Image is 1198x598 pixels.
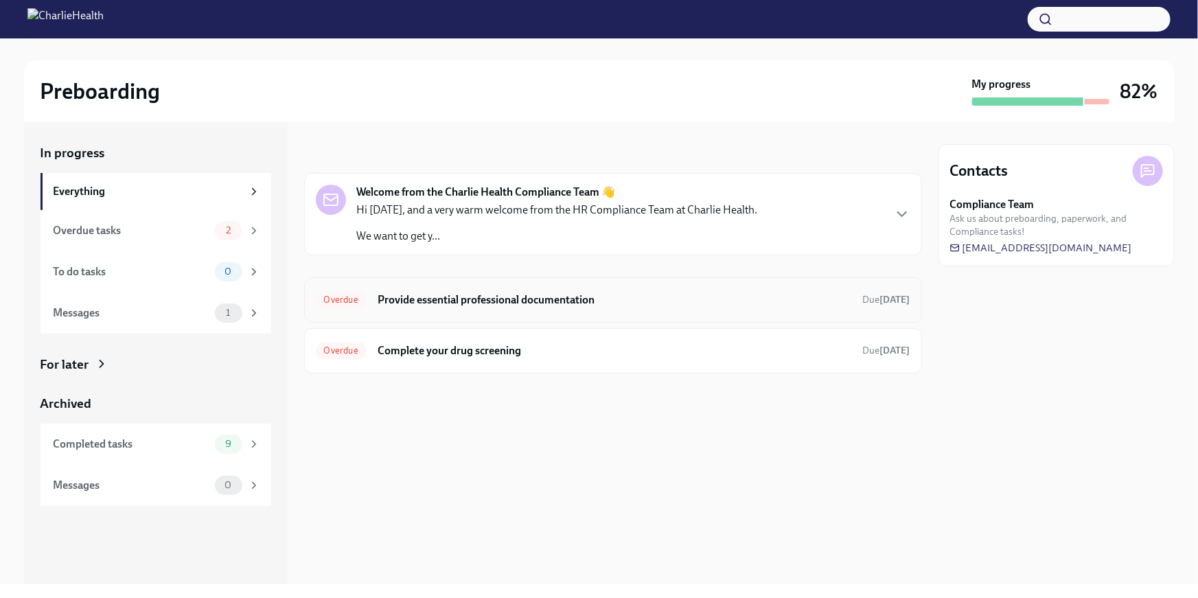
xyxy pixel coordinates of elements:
[54,306,209,321] div: Messages
[218,225,239,235] span: 2
[27,8,104,30] img: CharlieHealth
[41,78,161,105] h2: Preboarding
[54,264,209,279] div: To do tasks
[316,345,367,356] span: Overdue
[378,343,852,358] h6: Complete your drug screening
[863,293,910,306] span: July 27th, 2025 09:00
[316,289,910,311] a: OverdueProvide essential professional documentationDue[DATE]
[41,144,271,162] a: In progress
[880,294,910,306] strong: [DATE]
[41,424,271,465] a: Completed tasks9
[950,241,1132,255] a: [EMAIL_ADDRESS][DOMAIN_NAME]
[357,229,758,244] p: We want to get y...
[41,356,89,373] div: For later
[863,344,910,357] span: July 28th, 2025 09:00
[41,173,271,210] a: Everything
[54,223,209,238] div: Overdue tasks
[54,478,209,493] div: Messages
[950,161,1009,181] h4: Contacts
[41,251,271,292] a: To do tasks0
[41,465,271,506] a: Messages0
[41,356,271,373] a: For later
[316,295,367,305] span: Overdue
[216,266,240,277] span: 0
[972,77,1031,92] strong: My progress
[41,210,271,251] a: Overdue tasks2
[41,292,271,334] a: Messages1
[950,212,1163,238] span: Ask us about preboarding, paperwork, and Compliance tasks!
[216,480,240,490] span: 0
[217,439,240,449] span: 9
[218,308,238,318] span: 1
[378,292,852,308] h6: Provide essential professional documentation
[357,203,758,218] p: Hi [DATE], and a very warm welcome from the HR Compliance Team at Charlie Health.
[316,340,910,362] a: OverdueComplete your drug screeningDue[DATE]
[880,345,910,356] strong: [DATE]
[1120,79,1158,104] h3: 82%
[54,184,242,199] div: Everything
[304,144,369,162] div: In progress
[863,294,910,306] span: Due
[54,437,209,452] div: Completed tasks
[357,185,616,200] strong: Welcome from the Charlie Health Compliance Team 👋
[41,395,271,413] a: Archived
[950,197,1035,212] strong: Compliance Team
[863,345,910,356] span: Due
